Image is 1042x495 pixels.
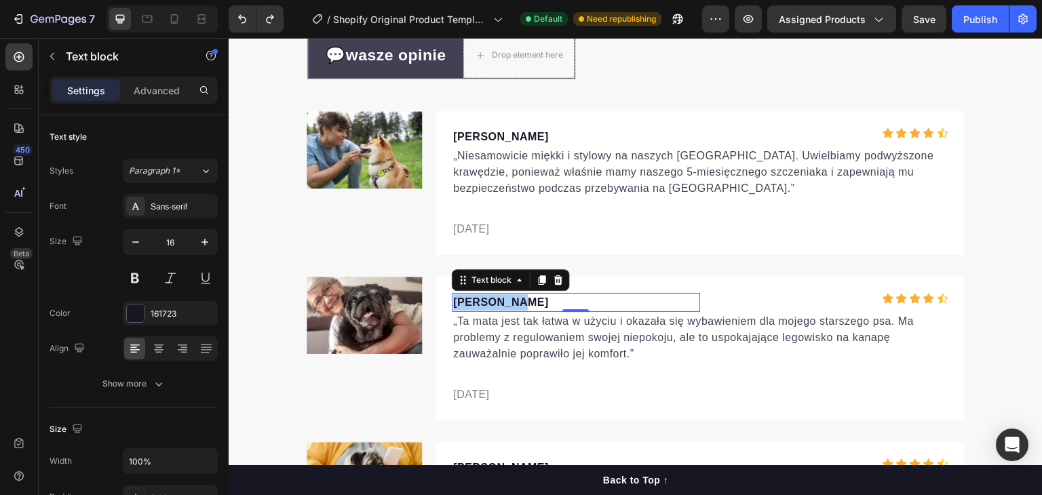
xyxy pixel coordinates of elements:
p: Text block [66,48,181,64]
span: Default [534,13,562,25]
div: Font [50,200,66,212]
div: Back to Top ↑ [374,435,440,450]
div: Show more [102,377,166,391]
div: Width [50,455,72,467]
div: Undo/Redo [229,5,284,33]
p: 7 [89,11,95,27]
div: Publish [963,12,997,26]
div: Text block [240,236,286,248]
button: Show more [50,372,218,396]
div: Beta [10,248,33,259]
div: Size [50,420,85,439]
p: Advanced [134,83,180,98]
input: Auto [123,449,217,473]
button: Assigned Products [767,5,896,33]
span: / [327,12,330,26]
p: Settings [67,83,105,98]
p: „Ta mata jest tak łatwa w użyciu i okazała się wybawieniem dla mojego starszego psa. Ma problemy ... [225,275,718,324]
div: 161723 [151,308,214,320]
div: Open Intercom Messenger [996,429,1028,461]
button: 7 [5,5,101,33]
div: Text style [50,131,87,143]
button: Publish [952,5,1009,33]
div: Align [50,340,88,358]
div: Color [50,307,71,319]
p: [DATE] [225,349,718,365]
span: Paragraph 1* [129,165,180,177]
p: [PERSON_NAME] [225,422,470,438]
div: Sans-serif [151,201,214,213]
img: 495611768014373769-d6644dff-5cd3-491a-80ad-a87219b08cfe.png [78,404,193,481]
button: Save [902,5,946,33]
span: Save [913,14,935,25]
button: Paragraph 1* [123,159,218,183]
iframe: Design area [229,38,1042,495]
span: Assigned Products [779,12,866,26]
div: Styles [50,165,73,177]
div: Size [50,233,85,251]
div: 450 [13,144,33,155]
span: Shopify Original Product Template [333,12,488,26]
span: Need republishing [587,13,656,25]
